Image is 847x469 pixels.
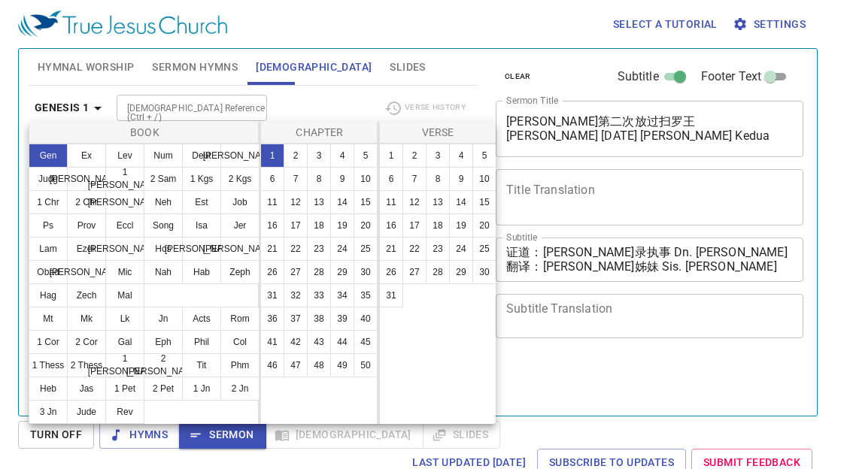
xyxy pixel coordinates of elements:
button: 2 Kgs [220,167,260,191]
p: Chapter [264,125,375,140]
button: 2 Pet [144,377,183,401]
button: 26 [260,260,284,284]
button: 44 [330,330,354,354]
button: 48 [307,353,331,377]
button: 9 [449,167,473,191]
button: [PERSON_NAME] [220,237,260,261]
button: Hos [144,237,183,261]
button: Heb [29,377,68,401]
button: 26 [379,260,403,284]
button: Hag [29,283,68,307]
button: 24 [449,237,473,261]
button: 10 [472,167,496,191]
button: 18 [426,213,450,238]
button: Mic [105,260,144,284]
button: 45 [354,330,378,354]
button: Jas [67,377,106,401]
button: Mt [29,307,68,331]
button: 22 [402,237,427,261]
button: [PERSON_NAME] [220,144,260,168]
button: 1 Cor [29,330,68,354]
button: 18 [307,213,331,238]
button: 1 [379,144,403,168]
button: 9 [330,167,354,191]
button: 34 [330,283,354,307]
button: 16 [260,213,284,238]
button: [PERSON_NAME] [67,260,106,284]
button: 6 [379,167,403,191]
button: Isa [182,213,221,238]
button: 41 [260,330,284,354]
button: 27 [284,260,308,284]
button: 1 Jn [182,377,221,401]
button: 19 [330,213,354,238]
button: Phm [220,353,260,377]
button: 20 [354,213,378,238]
button: Zeph [220,260,260,284]
button: 17 [402,213,427,238]
button: Neh [144,190,183,214]
button: 1 Thess [29,353,68,377]
button: Jude [67,400,106,424]
button: Lam [29,237,68,261]
button: 25 [354,237,378,261]
button: 15 [472,190,496,214]
button: 4 [330,144,354,168]
button: 4 [449,144,473,168]
button: [PERSON_NAME] [105,190,144,214]
button: 16 [379,213,403,238]
button: 2 [284,144,308,168]
button: 14 [330,190,354,214]
button: 15 [354,190,378,214]
button: 39 [330,307,354,331]
button: 2 Sam [144,167,183,191]
button: Lk [105,307,144,331]
button: Obad [29,260,68,284]
button: 12 [284,190,308,214]
button: 2 [PERSON_NAME] [144,353,183,377]
button: Mal [105,283,144,307]
button: Prov [67,213,106,238]
button: Lev [105,144,144,168]
button: 40 [354,307,378,331]
button: 2 [402,144,427,168]
button: 29 [330,260,354,284]
button: 12 [402,190,427,214]
button: 11 [379,190,403,214]
button: 31 [379,283,403,307]
button: Song [144,213,183,238]
button: 42 [284,330,308,354]
button: 47 [284,353,308,377]
button: 22 [284,237,308,261]
button: 20 [472,213,496,238]
button: 43 [307,330,331,354]
button: Gen [29,144,68,168]
button: [PERSON_NAME] [105,237,144,261]
button: Jer [220,213,260,238]
button: 30 [472,260,496,284]
button: Num [144,144,183,168]
button: 6 [260,167,284,191]
button: 21 [260,237,284,261]
button: 1 [260,144,284,168]
button: 25 [472,237,496,261]
button: Ezek [67,237,106,261]
button: 28 [307,260,331,284]
button: 21 [379,237,403,261]
button: 30 [354,260,378,284]
button: Rom [220,307,260,331]
button: Ps [29,213,68,238]
button: 49 [330,353,354,377]
button: Rev [105,400,144,424]
button: 13 [307,190,331,214]
button: Gal [105,330,144,354]
button: 7 [284,167,308,191]
p: Verse [383,125,493,140]
button: 8 [426,167,450,191]
button: 11 [260,190,284,214]
button: 17 [284,213,308,238]
button: 23 [426,237,450,261]
button: 23 [307,237,331,261]
button: 28 [426,260,450,284]
button: 7 [402,167,427,191]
